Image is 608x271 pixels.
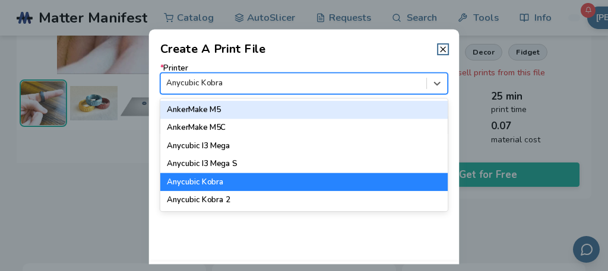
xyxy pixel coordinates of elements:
div: Anycubic Kobra [160,173,448,191]
div: AnkerMake M5C [160,119,448,136]
div: AnkerMake M5 [160,101,448,119]
h2: Create A Print File [160,40,266,58]
input: *PrinterAnycubic KobraAnkerMake M5AnkerMake M5CAnycubic I3 MegaAnycubic I3 Mega SAnycubic KobraAn... [166,79,169,88]
label: Printer [160,63,448,94]
div: Anycubic Kobra 2 Max [160,209,448,227]
div: Anycubic I3 Mega [160,137,448,155]
div: Anycubic I3 Mega S [160,155,448,173]
div: Anycubic Kobra 2 [160,191,448,209]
